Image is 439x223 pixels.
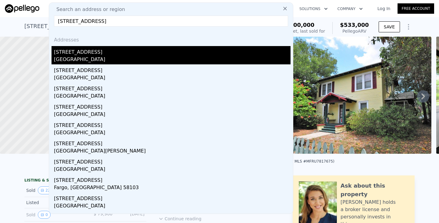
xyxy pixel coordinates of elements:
button: Show Options [402,21,415,33]
div: [STREET_ADDRESS] [54,119,291,129]
div: Listed [26,200,80,206]
div: Fargo, [GEOGRAPHIC_DATA] 58103 [54,184,291,192]
a: Log In [370,5,398,12]
button: View historical data [38,211,51,219]
div: [GEOGRAPHIC_DATA] [54,129,291,138]
div: [STREET_ADDRESS] [54,83,291,92]
div: [GEOGRAPHIC_DATA] [54,111,291,119]
div: Addresses [52,31,291,46]
div: [STREET_ADDRESS] [54,156,291,166]
div: [STREET_ADDRESS] [54,211,291,221]
a: Free Account [398,3,434,14]
div: [DATE] [117,211,145,219]
div: Ask about this property [341,182,409,199]
button: SAVE [379,21,400,32]
span: Search an address or region [52,6,125,13]
button: View historical data [38,186,53,194]
div: [STREET_ADDRESS] [54,138,291,147]
div: [GEOGRAPHIC_DATA] [54,92,291,101]
button: Continue reading [159,216,202,222]
div: [GEOGRAPHIC_DATA] [54,56,291,64]
div: Off Market, last sold for [275,28,325,34]
img: Pellego [5,4,39,13]
div: [GEOGRAPHIC_DATA] [54,74,291,83]
div: Pellego ARV [340,28,369,34]
div: [STREET_ADDRESS] [54,192,291,202]
div: [STREET_ADDRESS] [54,64,291,74]
div: [STREET_ADDRESS] , [GEOGRAPHIC_DATA] , FL 33705 [24,22,169,31]
div: [STREET_ADDRESS] [54,46,291,56]
div: Sold [26,211,80,219]
span: $ 79,900 [94,211,112,216]
div: [STREET_ADDRESS] [54,174,291,184]
img: Sale: 59100957 Parcel: 54634325 [279,37,431,154]
div: LISTING & SALE HISTORY [24,178,146,184]
div: [GEOGRAPHIC_DATA] [54,166,291,174]
div: [GEOGRAPHIC_DATA] [54,202,291,211]
span: $533,000 [340,22,369,28]
div: [STREET_ADDRESS] [54,101,291,111]
button: Company [333,3,368,14]
button: Solutions [294,3,333,14]
div: [GEOGRAPHIC_DATA][PERSON_NAME] [54,147,291,156]
span: $200,000 [286,22,315,28]
input: Enter an address, city, region, neighborhood or zip code [54,16,288,27]
div: Sold [26,186,80,194]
